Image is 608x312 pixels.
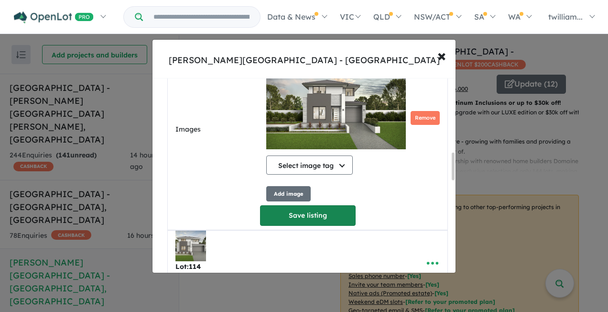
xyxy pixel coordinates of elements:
input: Try estate name, suburb, builder or developer [145,7,258,27]
span: × [437,45,446,66]
span: twilliam... [548,12,583,22]
span: 114 [189,262,201,271]
button: Remove [411,111,440,125]
button: Add image [266,186,311,202]
img: 2Q== [266,58,406,154]
button: Select image tag [266,156,353,175]
img: Openlot PRO Logo White [14,11,94,23]
b: Lot: [175,262,201,271]
button: Save listing [260,205,356,226]
img: Alma%20Place%20Estate%20-%20Oakville%20%20-%20Lot%20114___1748574732.PNG [175,231,206,261]
label: Images [175,124,262,135]
div: [PERSON_NAME][GEOGRAPHIC_DATA] - [GEOGRAPHIC_DATA] [169,54,440,67]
